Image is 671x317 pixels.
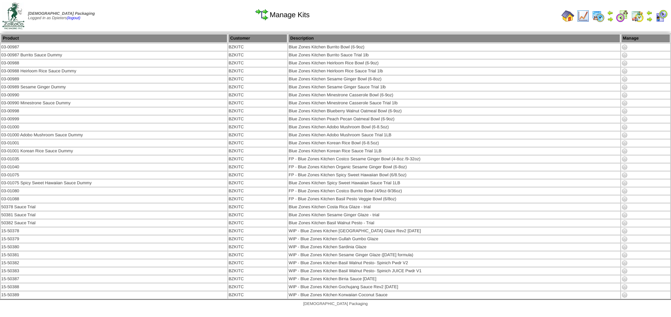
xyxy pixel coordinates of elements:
[646,10,653,16] img: arrowleft.gif
[288,124,620,131] td: Blue Zones Kitchen Adobo Mushroom Bowl (6-8.5oz)
[1,52,227,59] td: 03-00987 Burrito Sauce Dummy
[228,156,287,163] td: BZKITC
[288,100,620,107] td: Blue Zones Kitchen Minestrone Casserole Sauce Trial 1lb
[1,275,227,283] td: 15-50387
[228,291,287,299] td: BZKITC
[228,171,287,179] td: BZKITC
[1,251,227,259] td: 15-50381
[228,243,287,251] td: BZKITC
[228,267,287,275] td: BZKITC
[288,76,620,83] td: Blue Zones Kitchen Sesame Ginger Bowl (6-8oz)
[288,291,620,299] td: WIP - Blue Zones Kitchen Korwaiian Coconut Sauce
[228,163,287,171] td: BZKITC
[228,259,287,267] td: BZKITC
[288,163,620,171] td: FP - Blue Zones Kitchen Organic Sesame Ginger Bowl (6-8oz)
[228,227,287,235] td: BZKITC
[303,302,368,306] span: [DEMOGRAPHIC_DATA] Packaging
[288,203,620,211] td: Blue Zones Kitchen Costa Rica Glaze - trial
[1,100,227,107] td: 03-00990 Minestrone Sauce Dummy
[228,187,287,195] td: BZKITC
[621,124,628,130] img: Manage Kit
[1,76,227,83] td: 03-00989
[288,148,620,155] td: Blue Zones Kitchen Korean Rice Sauce Trial 1LB
[592,10,605,22] img: calendarprod.gif
[228,52,287,59] td: BZKITC
[228,108,287,115] td: BZKITC
[1,156,227,163] td: 03-01035
[1,34,227,43] th: Product
[228,235,287,243] td: BZKITC
[288,179,620,187] td: Blue Zones Kitchen Spicy Sweet Hawaiian Sauce Trial 1LB
[2,2,24,29] img: zoroco-logo-small.webp
[621,284,628,290] img: Manage Kit
[621,196,628,202] img: Manage Kit
[288,267,620,275] td: WIP - Blue Zones Kitchen Basil Walnut Pesto- Spinich JUICE Pwdr V1
[621,92,628,98] img: Manage Kit
[288,283,620,291] td: WIP - Blue Zones Kitchen Gochujang Sauce Rev2 [DATE]
[288,211,620,219] td: Blue Zones Kitchen Sesame Ginger Glaze - trial
[1,267,227,275] td: 15-50383
[1,68,227,75] td: 03-00988 Heirloom Rice Sauce Dummy
[1,60,227,67] td: 03-00988
[621,220,628,226] img: Manage Kit
[228,92,287,99] td: BZKITC
[228,76,287,83] td: BZKITC
[255,8,268,21] img: workflow.gif
[228,275,287,283] td: BZKITC
[621,228,628,234] img: Manage Kit
[228,84,287,91] td: BZKITC
[1,92,227,99] td: 03-00990
[1,132,227,139] td: 03-01000 Adobo Mushroom Sauce Dummy
[1,108,227,115] td: 03-00998
[1,259,227,267] td: 15-50382
[621,268,628,274] img: Manage Kit
[228,179,287,187] td: BZKITC
[1,163,227,171] td: 03-01040
[1,84,227,91] td: 03-00989 Sesame Ginger Dummy
[228,148,287,155] td: BZKITC
[288,116,620,123] td: Blue Zones Kitchen Peach Pecan Oatmeal Bowl (6-9oz)
[1,291,227,299] td: 15-50389
[228,219,287,227] td: BZKITC
[621,188,628,194] img: Manage Kit
[1,116,227,123] td: 03-00999
[621,76,628,82] img: Manage Kit
[1,179,227,187] td: 03-01075 Spicy Sweet Hawaiian Sauce Dummy
[288,243,620,251] td: WIP - Blue Zones Kitchen Sardinia Glaze
[1,211,227,219] td: 50381 Sauce Trial
[1,171,227,179] td: 03-01075
[288,275,620,283] td: WIP - Blue Zones Kitchen Birria Sauce [DATE]
[621,164,628,170] img: Manage Kit
[621,212,628,218] img: Manage Kit
[288,259,620,267] td: WIP - Blue Zones Kitchen Basil Walnut Pesto- Spinich Pwdr V2
[288,195,620,203] td: FP - Blue Zones Kitchen Basil Pesto Veggie Bowl (6/8oz)
[621,52,628,58] img: Manage Kit
[1,243,227,251] td: 15-50380
[288,140,620,147] td: Blue Zones Kitchen Korean Rice Bowl (6-8.5oz)
[228,251,287,259] td: BZKITC
[621,252,628,258] img: Manage Kit
[1,227,227,235] td: 15-50378
[1,124,227,131] td: 03-01000
[655,10,668,22] img: calendarcustomer.gif
[561,10,574,22] img: home.gif
[621,180,628,186] img: Manage Kit
[228,195,287,203] td: BZKITC
[1,283,227,291] td: 15-50388
[1,195,227,203] td: 03-01088
[621,148,628,154] img: Manage Kit
[621,172,628,178] img: Manage Kit
[288,227,620,235] td: WIP - Blue Zones Kitchen [GEOGRAPHIC_DATA] Glaze Rev2 [DATE]
[621,276,628,282] img: Manage Kit
[607,10,613,16] img: arrowleft.gif
[607,16,613,22] img: arrowright.gif
[288,68,620,75] td: Blue Zones Kitchen Heirloom Rice Sauce Trial 1lb
[28,12,95,20] span: Logged in as Dpieters
[1,140,227,147] td: 03-01001
[621,116,628,122] img: Manage Kit
[270,11,310,19] span: Manage Kits
[621,260,628,266] img: Manage Kit
[621,84,628,90] img: Manage Kit
[228,203,287,211] td: BZKITC
[646,16,653,22] img: arrowright.gif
